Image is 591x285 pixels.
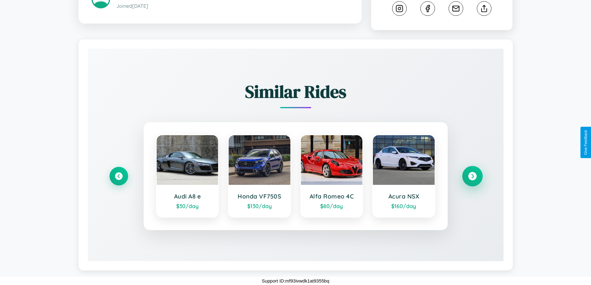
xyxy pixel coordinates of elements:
[228,135,291,218] a: Honda VF750S$130/day
[262,277,329,285] p: Support ID: mf93ivwdk1at9355bq
[379,193,428,200] h3: Acura NSX
[372,135,435,218] a: Acura NSX$160/day
[116,2,349,11] p: Joined [DATE]
[110,80,482,104] h2: Similar Rides
[584,130,588,155] div: Give Feedback
[300,135,363,218] a: Alfa Romeo 4C$80/day
[307,193,356,200] h3: Alfa Romeo 4C
[379,203,428,209] div: $ 160 /day
[163,193,212,200] h3: Audi A8 e
[307,203,356,209] div: $ 80 /day
[156,135,219,218] a: Audi A8 e$30/day
[235,203,284,209] div: $ 130 /day
[235,193,284,200] h3: Honda VF750S
[163,203,212,209] div: $ 30 /day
